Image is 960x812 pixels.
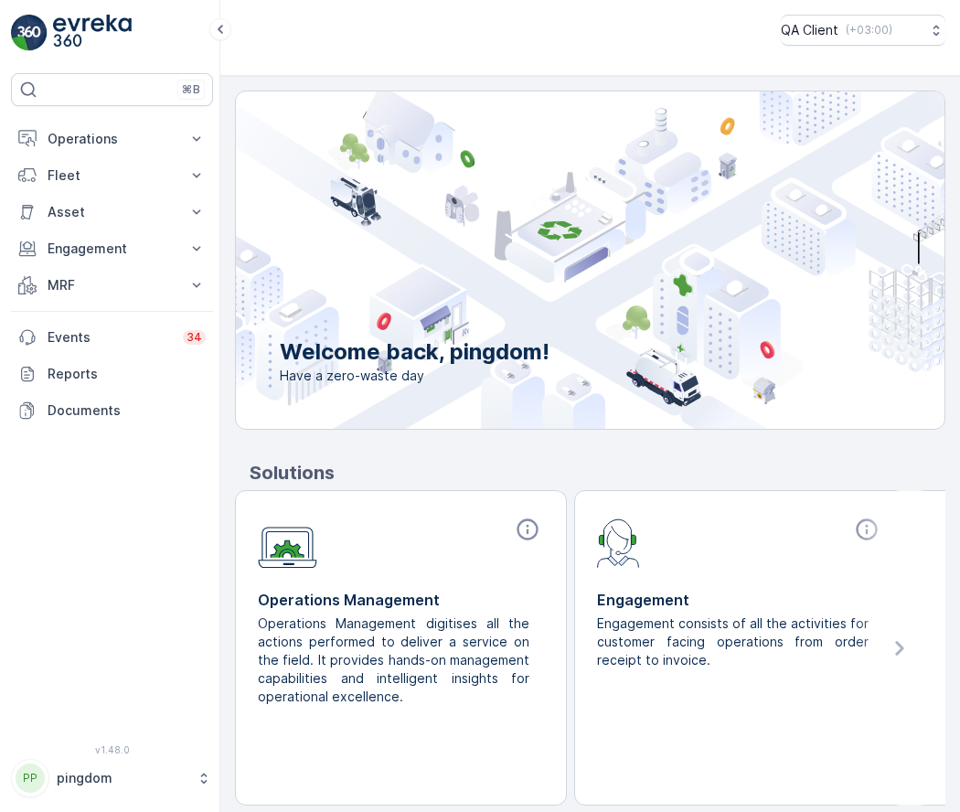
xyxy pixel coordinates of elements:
[597,614,869,669] p: Engagement consists of all the activities for customer facing operations from order receipt to in...
[11,267,213,304] button: MRF
[53,15,132,51] img: logo_light-DOdMpM7g.png
[11,319,213,356] a: Events34
[258,589,544,611] p: Operations Management
[781,15,945,46] button: QA Client(+03:00)
[154,91,944,429] img: city illustration
[11,759,213,797] button: PPpingdom
[16,764,45,793] div: PP
[48,240,176,258] p: Engagement
[597,589,883,611] p: Engagement
[48,276,176,294] p: MRF
[258,517,317,569] img: module-icon
[11,392,213,429] a: Documents
[48,203,176,221] p: Asset
[11,744,213,755] span: v 1.48.0
[48,401,206,420] p: Documents
[57,769,187,787] p: pingdom
[781,21,838,39] p: QA Client
[187,330,202,345] p: 34
[280,367,549,385] span: Have a zero-waste day
[48,130,176,148] p: Operations
[11,356,213,392] a: Reports
[846,23,892,37] p: ( +03:00 )
[11,194,213,230] button: Asset
[250,459,945,486] p: Solutions
[48,166,176,185] p: Fleet
[597,517,640,568] img: module-icon
[11,121,213,157] button: Operations
[48,365,206,383] p: Reports
[11,230,213,267] button: Engagement
[258,614,529,706] p: Operations Management digitises all the actions performed to deliver a service on the field. It p...
[280,337,549,367] p: Welcome back, pingdom!
[48,328,172,347] p: Events
[182,82,200,97] p: ⌘B
[11,157,213,194] button: Fleet
[11,15,48,51] img: logo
